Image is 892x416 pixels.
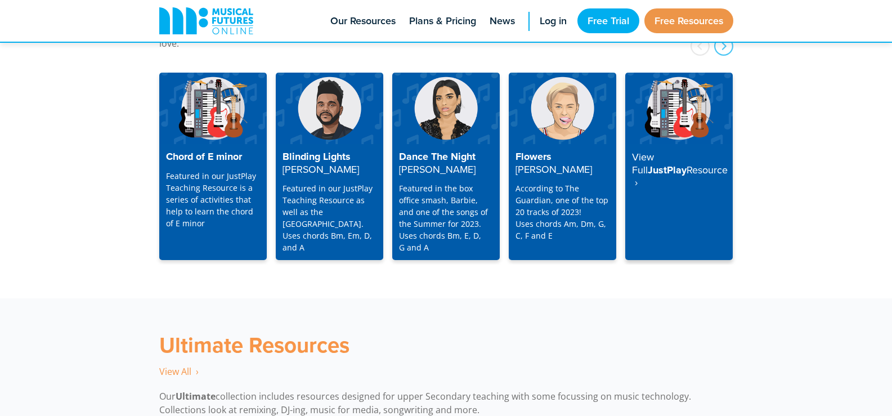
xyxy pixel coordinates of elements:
div: prev [691,37,710,56]
div: next [714,37,733,56]
h4: JustPlay [632,151,726,189]
strong: Resource ‎ › [632,163,728,190]
p: Featured in the box office smash, Barbie, and one of the songs of the Summer for 2023. Uses chord... [399,182,493,253]
span: Our Resources [330,14,396,29]
strong: Ultimate Resources [159,329,349,360]
p: Featured in our JustPlay Teaching Resource is a series of activities that help to learn the chord... [166,170,260,229]
span: Plans & Pricing [409,14,476,29]
strong: [PERSON_NAME] [516,162,592,176]
a: Dance The Night[PERSON_NAME] Featured in the box office smash, Barbie, and one of the songs of th... [392,73,500,260]
a: Blinding Lights[PERSON_NAME] Featured in our JustPlay Teaching Resource as well as the [GEOGRAPHI... [276,73,383,260]
p: Featured in our JustPlay Teaching Resource as well as the [GEOGRAPHIC_DATA]. Uses chords Bm, Em, ... [283,182,376,253]
span: Log in [540,14,567,29]
strong: View Full [632,150,654,177]
a: View All ‎ › [159,365,199,378]
h4: Flowers [516,151,609,176]
a: Flowers[PERSON_NAME] According to The Guardian, one of the top 20 tracks of 2023!Uses chords Am, ... [509,73,616,260]
strong: [PERSON_NAME] [283,162,359,176]
h4: Dance The Night [399,151,493,176]
h4: Blinding Lights [283,151,376,176]
strong: [PERSON_NAME] [399,162,476,176]
h4: Chord of E minor [166,151,260,163]
a: Free Resources [644,8,733,33]
span: News [490,14,515,29]
a: Chord of E minor Featured in our JustPlay Teaching Resource is a series of activities that help t... [159,73,267,260]
a: View FullJustPlayResource ‎ › [625,73,733,260]
strong: Ultimate [176,390,216,402]
p: According to The Guardian, one of the top 20 tracks of 2023! Uses chords Am, Dm, G, C, F and E [516,182,609,241]
a: Free Trial [577,8,639,33]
